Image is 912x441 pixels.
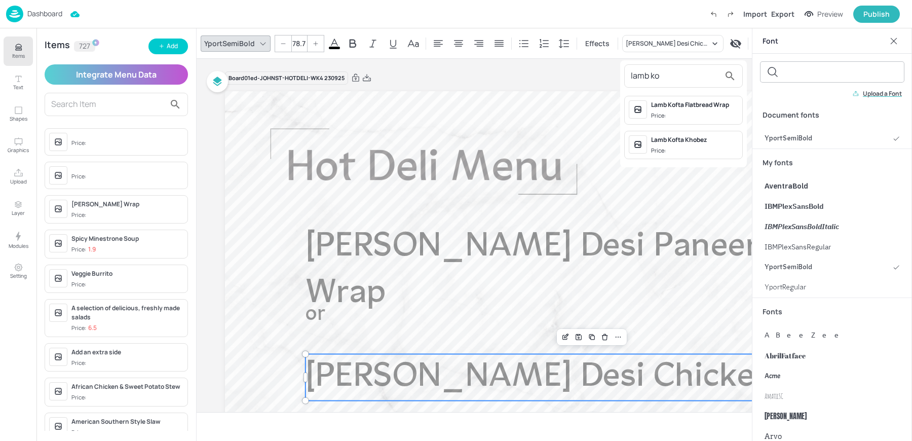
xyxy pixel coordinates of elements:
[651,135,738,144] div: Lamb Kofta Khobez
[651,112,668,120] div: Price:
[720,66,740,86] button: search
[651,100,738,109] div: Lamb Kofta Flatbread Wrap
[651,146,668,155] div: Price:
[631,68,720,84] input: Search Item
